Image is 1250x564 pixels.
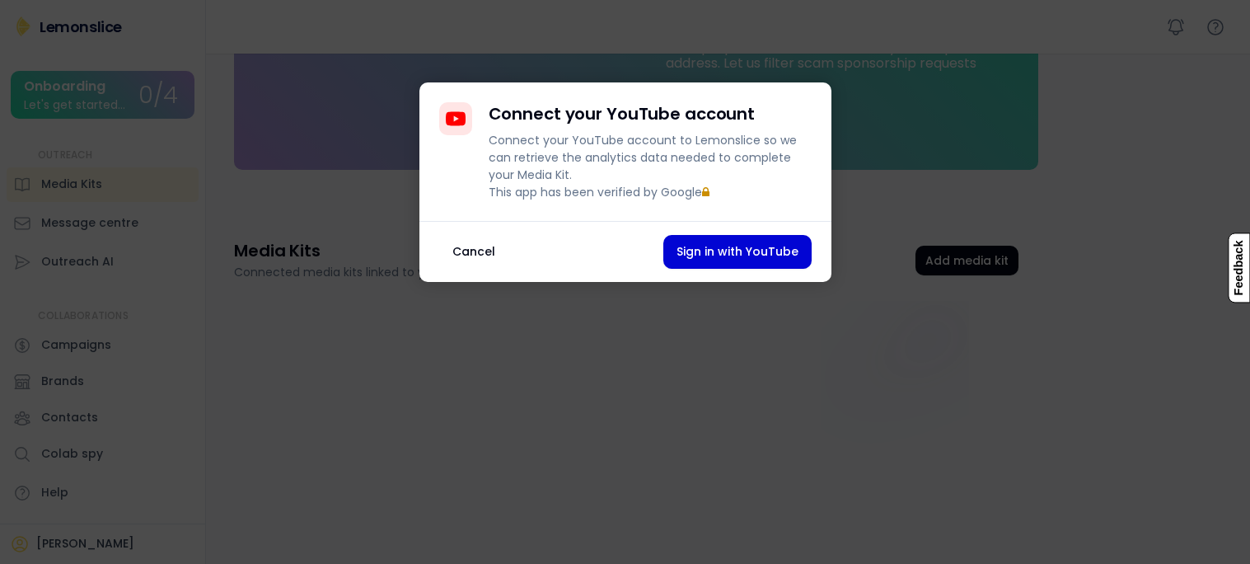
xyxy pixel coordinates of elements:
[489,102,756,125] h4: Connect your YouTube account
[663,235,812,269] button: Sign in with YouTube
[446,109,466,129] img: YouTubeIcon.svg
[439,235,508,269] button: Cancel
[489,132,812,201] div: Connect your YouTube account to Lemonslice so we can retrieve the analytics data needed to comple...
